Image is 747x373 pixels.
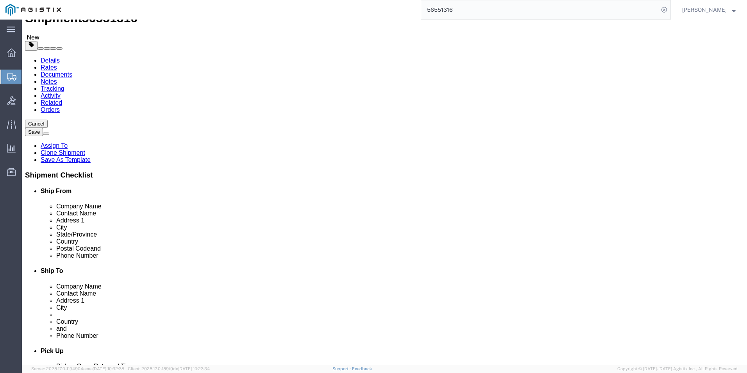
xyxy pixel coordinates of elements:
span: Server: 2025.17.0-1194904eeae [31,366,124,371]
span: Client: 2025.17.0-159f9de [128,366,210,371]
img: logo [5,4,61,16]
input: Search for shipment number, reference number [421,0,659,19]
span: Copyright © [DATE]-[DATE] Agistix Inc., All Rights Reserved [617,366,738,372]
button: [PERSON_NAME] [682,5,736,14]
a: Feedback [352,366,372,371]
iframe: FS Legacy Container [22,20,747,365]
span: [DATE] 10:23:34 [178,366,210,371]
a: Support [332,366,352,371]
span: [DATE] 10:32:38 [93,366,124,371]
span: Mitchell Mattocks [682,5,727,14]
